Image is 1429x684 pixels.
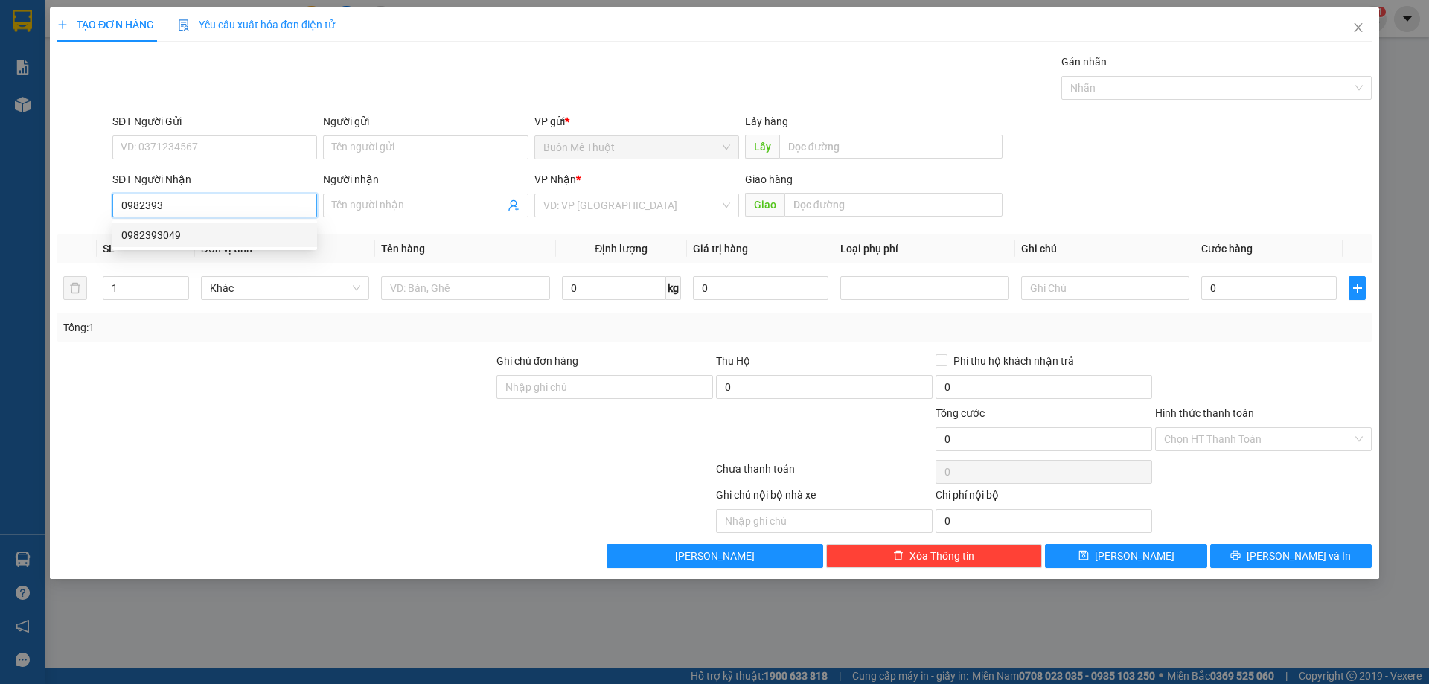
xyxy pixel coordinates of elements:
[1210,544,1372,568] button: printer[PERSON_NAME] và In
[1230,550,1241,562] span: printer
[693,276,828,300] input: 0
[607,544,823,568] button: [PERSON_NAME]
[103,243,115,255] span: SL
[210,277,360,299] span: Khác
[112,113,317,130] div: SĐT Người Gửi
[534,113,739,130] div: VP gửi
[936,407,985,419] span: Tổng cước
[112,223,317,247] div: 0982393049
[381,276,549,300] input: VD: Bàn, Ghế
[63,276,87,300] button: delete
[666,276,681,300] span: kg
[745,193,784,217] span: Giao
[57,19,68,30] span: plus
[178,19,190,31] img: icon
[178,19,335,31] span: Yêu cầu xuất hóa đơn điện tử
[121,227,308,243] div: 0982393049
[779,135,1003,159] input: Dọc đường
[716,487,933,509] div: Ghi chú nội bộ nhà xe
[534,173,576,185] span: VP Nhận
[1045,544,1206,568] button: save[PERSON_NAME]
[1078,550,1089,562] span: save
[508,199,520,211] span: user-add
[716,509,933,533] input: Nhập ghi chú
[745,173,793,185] span: Giao hàng
[893,550,904,562] span: delete
[1201,243,1253,255] span: Cước hàng
[834,234,1014,263] th: Loại phụ phí
[1155,407,1254,419] label: Hình thức thanh toán
[1021,276,1189,300] input: Ghi Chú
[675,548,755,564] span: [PERSON_NAME]
[112,171,317,188] div: SĐT Người Nhận
[745,115,788,127] span: Lấy hàng
[1061,56,1107,68] label: Gán nhãn
[543,136,730,159] span: Buôn Mê Thuột
[936,487,1152,509] div: Chi phí nội bộ
[745,135,779,159] span: Lấy
[1349,276,1365,300] button: plus
[1349,282,1364,294] span: plus
[323,171,528,188] div: Người nhận
[714,461,934,487] div: Chưa thanh toán
[323,113,528,130] div: Người gửi
[595,243,648,255] span: Định lượng
[693,243,748,255] span: Giá trị hàng
[496,355,578,367] label: Ghi chú đơn hàng
[1337,7,1379,49] button: Close
[1095,548,1174,564] span: [PERSON_NAME]
[784,193,1003,217] input: Dọc đường
[1247,548,1351,564] span: [PERSON_NAME] và In
[947,353,1080,369] span: Phí thu hộ khách nhận trả
[63,319,552,336] div: Tổng: 1
[381,243,425,255] span: Tên hàng
[496,375,713,399] input: Ghi chú đơn hàng
[57,19,154,31] span: TẠO ĐƠN HÀNG
[716,355,750,367] span: Thu Hộ
[909,548,974,564] span: Xóa Thông tin
[826,544,1043,568] button: deleteXóa Thông tin
[1015,234,1195,263] th: Ghi chú
[1352,22,1364,33] span: close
